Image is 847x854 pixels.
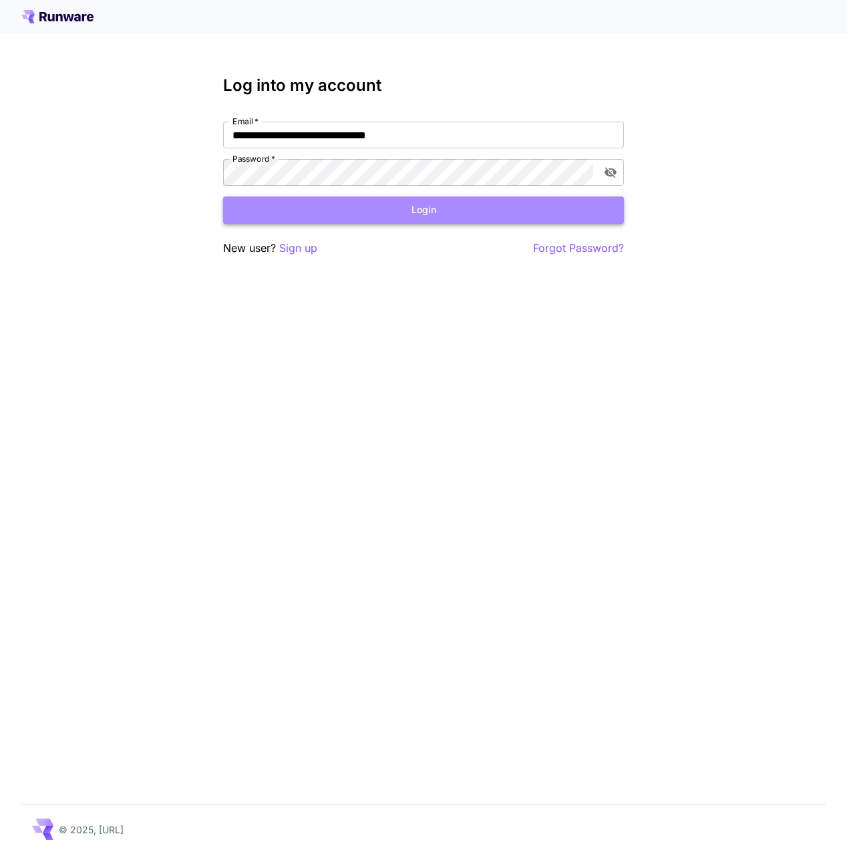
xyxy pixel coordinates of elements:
[232,116,259,127] label: Email
[223,196,624,224] button: Login
[232,153,275,164] label: Password
[223,76,624,95] h3: Log into my account
[223,240,317,257] p: New user?
[599,160,623,184] button: toggle password visibility
[59,823,124,837] p: © 2025, [URL]
[279,240,317,257] button: Sign up
[533,240,624,257] button: Forgot Password?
